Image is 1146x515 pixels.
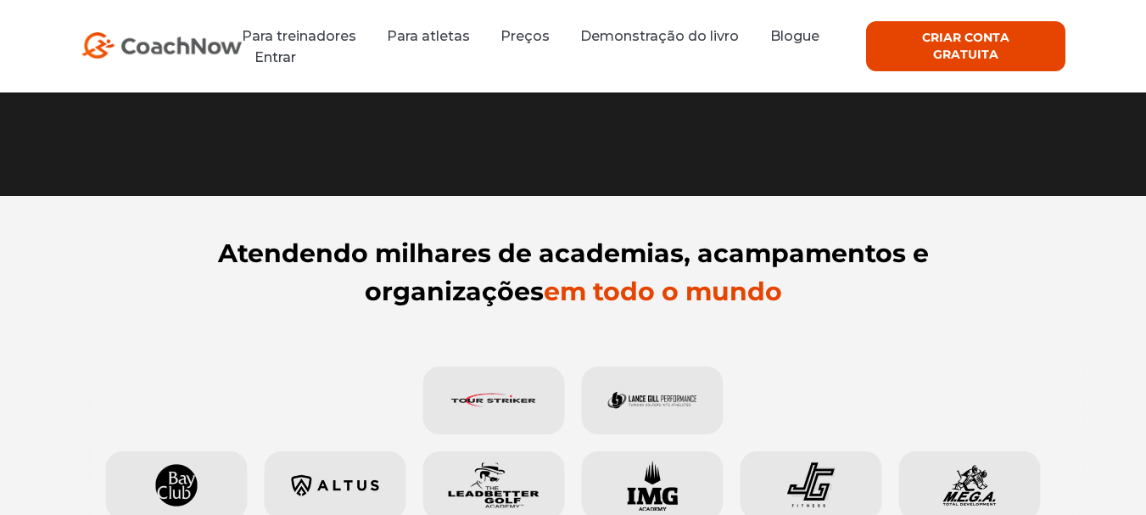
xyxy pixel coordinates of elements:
a: CRIAR CONTA GRATUITA [866,21,1065,71]
font: Atendendo milhares de academias, acampamentos e organizações [218,238,929,307]
a: Para treinadores [242,28,356,44]
font: em todo o mundo [544,276,782,307]
a: Entrar [254,49,296,65]
img: Logotipo do CoachNow [81,32,242,59]
a: Blogue [770,28,819,44]
font: CRIAR CONTA GRATUITA [922,30,1009,62]
a: Demonstração do livro [580,28,739,44]
a: Para atletas [387,28,470,44]
a: Preços [500,28,550,44]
